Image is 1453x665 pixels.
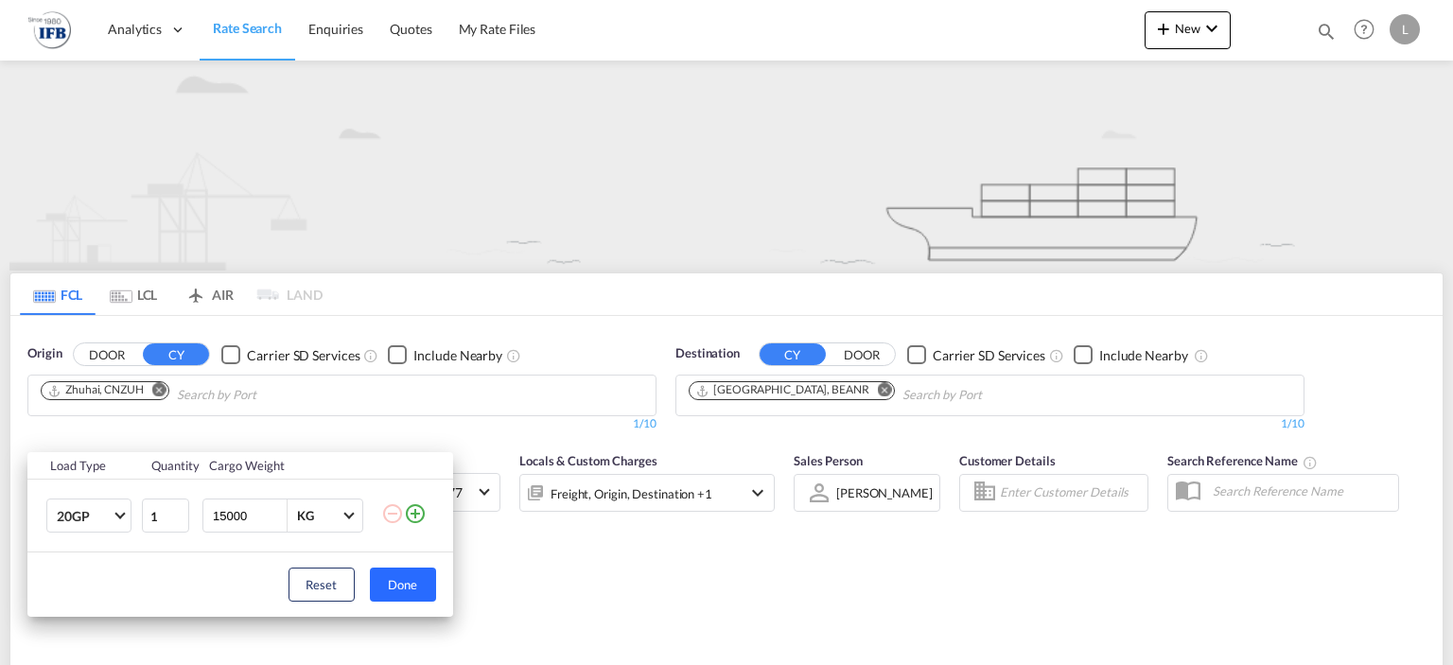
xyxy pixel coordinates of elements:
[142,499,189,533] input: Qty
[297,508,314,523] div: KG
[211,499,287,532] input: Enter Weight
[209,457,370,474] div: Cargo Weight
[404,502,427,525] md-icon: icon-plus-circle-outline
[370,568,436,602] button: Done
[27,452,140,480] th: Load Type
[381,502,404,525] md-icon: icon-minus-circle-outline
[57,507,112,526] span: 20GP
[46,499,131,533] md-select: Choose: 20GP
[140,452,199,480] th: Quantity
[289,568,355,602] button: Reset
